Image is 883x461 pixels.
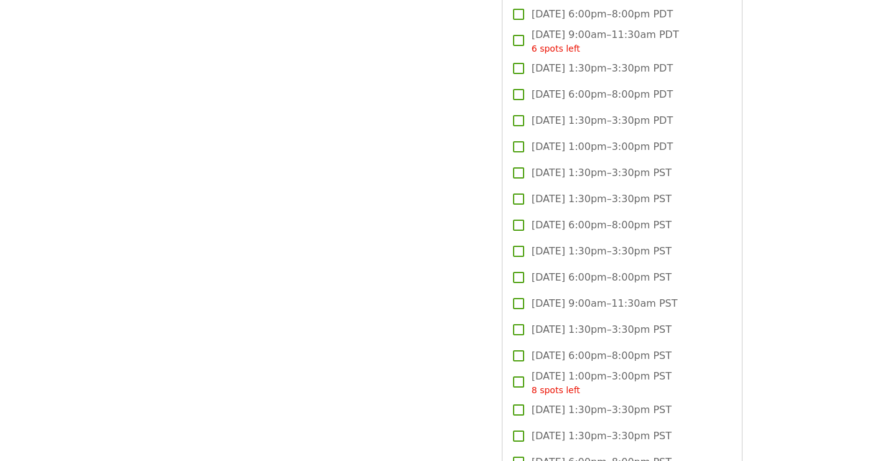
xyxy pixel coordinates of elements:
[532,403,672,417] span: [DATE] 1:30pm–3:30pm PST
[532,113,673,128] span: [DATE] 1:30pm–3:30pm PDT
[532,270,672,285] span: [DATE] 6:00pm–8:00pm PST
[532,348,672,363] span: [DATE] 6:00pm–8:00pm PST
[532,87,673,102] span: [DATE] 6:00pm–8:00pm PDT
[532,244,672,259] span: [DATE] 1:30pm–3:30pm PST
[532,369,672,397] span: [DATE] 1:00pm–3:00pm PST
[532,7,673,22] span: [DATE] 6:00pm–8:00pm PDT
[532,296,678,311] span: [DATE] 9:00am–11:30am PST
[532,218,672,233] span: [DATE] 6:00pm–8:00pm PST
[532,322,672,337] span: [DATE] 1:30pm–3:30pm PST
[532,385,580,395] span: 8 spots left
[532,139,673,154] span: [DATE] 1:00pm–3:00pm PDT
[532,27,679,55] span: [DATE] 9:00am–11:30am PDT
[532,165,672,180] span: [DATE] 1:30pm–3:30pm PST
[532,61,673,76] span: [DATE] 1:30pm–3:30pm PDT
[532,429,672,444] span: [DATE] 1:30pm–3:30pm PST
[532,44,580,54] span: 6 spots left
[532,192,672,207] span: [DATE] 1:30pm–3:30pm PST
